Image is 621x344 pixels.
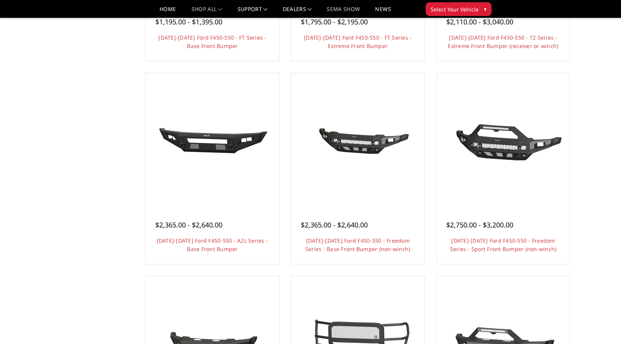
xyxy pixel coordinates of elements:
[431,5,479,13] span: Select Your Vehicle
[155,17,222,26] span: $1,195.00 - $1,395.00
[293,75,423,205] a: 2023-2025 Ford F450-550 - Freedom Series - Base Front Bumper (non-winch) 2023-2025 Ford F450-550 ...
[439,75,568,205] a: 2023-2025 Ford F450-550 - Freedom Series - Sport Front Bumper (non-winch) Multiple lighting options
[448,34,558,50] a: [DATE]-[DATE] Ford F450-550 - T2 Series - Extreme Front Bumper (receiver or winch)
[148,75,277,205] a: 2023-2025 Ford F450-550 - A2L Series - Base Front Bumper
[283,6,312,18] a: Dealers
[305,237,410,253] a: [DATE]-[DATE] Ford F450-550 - Freedom Series - Base Front Bumper (non-winch)
[583,307,621,344] iframe: Chat Widget
[192,6,222,18] a: shop all
[157,237,268,253] a: [DATE]-[DATE] Ford F450-550 - A2L Series - Base Front Bumper
[446,17,513,26] span: $2,110.00 - $3,040.00
[238,6,268,18] a: Support
[301,220,368,229] span: $2,365.00 - $2,640.00
[304,34,412,50] a: [DATE]-[DATE] Ford F450-550 - FT Series - Extreme Front Bumper
[375,6,391,18] a: News
[327,6,360,18] a: SEMA Show
[160,6,176,18] a: Home
[426,2,492,16] button: Select Your Vehicle
[450,237,557,253] a: [DATE]-[DATE] Ford F450-550 - Freedom Series - Sport Front Bumper (non-winch)
[301,17,368,26] span: $1,795.00 - $2,195.00
[152,112,273,168] img: 2023-2025 Ford F450-550 - A2L Series - Base Front Bumper
[155,220,222,229] span: $2,365.00 - $2,640.00
[446,220,513,229] span: $2,750.00 - $3,200.00
[484,5,487,13] span: ▾
[442,111,564,168] img: 2023-2025 Ford F450-550 - Freedom Series - Sport Front Bumper (non-winch)
[158,34,266,50] a: [DATE]-[DATE] Ford F450-550 - FT Series - Base Front Bumper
